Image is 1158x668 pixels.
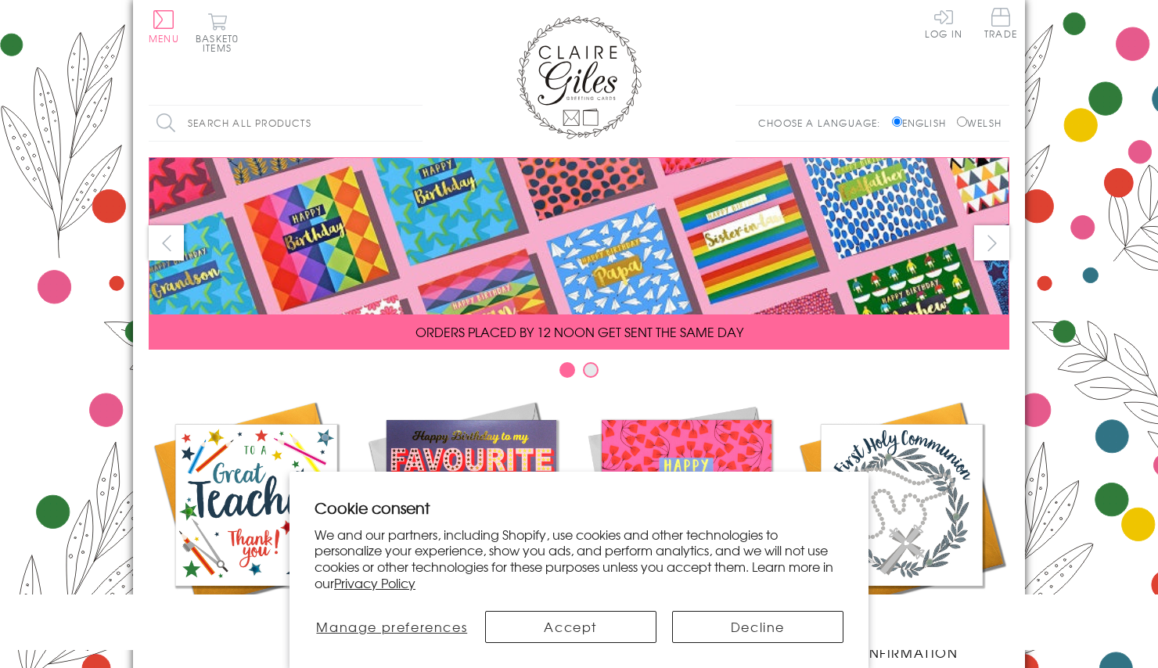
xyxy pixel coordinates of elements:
[196,13,239,52] button: Basket0 items
[984,8,1017,38] span: Trade
[583,362,599,378] button: Carousel Page 2
[579,397,794,643] a: Birthdays
[892,116,954,130] label: English
[203,31,239,55] span: 0 items
[559,362,575,378] button: Carousel Page 1 (Current Slide)
[149,10,179,43] button: Menu
[758,116,889,130] p: Choose a language:
[149,225,184,260] button: prev
[364,397,579,643] a: New Releases
[149,361,1009,386] div: Carousel Pagination
[415,322,743,341] span: ORDERS PLACED BY 12 NOON GET SENT THE SAME DAY
[334,573,415,592] a: Privacy Policy
[794,397,1009,662] a: Communion and Confirmation
[892,117,902,127] input: English
[957,116,1002,130] label: Welsh
[485,611,656,643] button: Accept
[316,617,467,636] span: Manage preferences
[957,117,967,127] input: Welsh
[315,526,843,591] p: We and our partners, including Shopify, use cookies and other technologies to personalize your ex...
[149,31,179,45] span: Menu
[516,16,642,139] img: Claire Giles Greetings Cards
[315,611,469,643] button: Manage preferences
[315,497,843,519] h2: Cookie consent
[407,106,423,141] input: Search
[149,106,423,141] input: Search all products
[672,611,843,643] button: Decline
[925,8,962,38] a: Log In
[974,225,1009,260] button: next
[984,8,1017,41] a: Trade
[149,397,364,643] a: Academic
